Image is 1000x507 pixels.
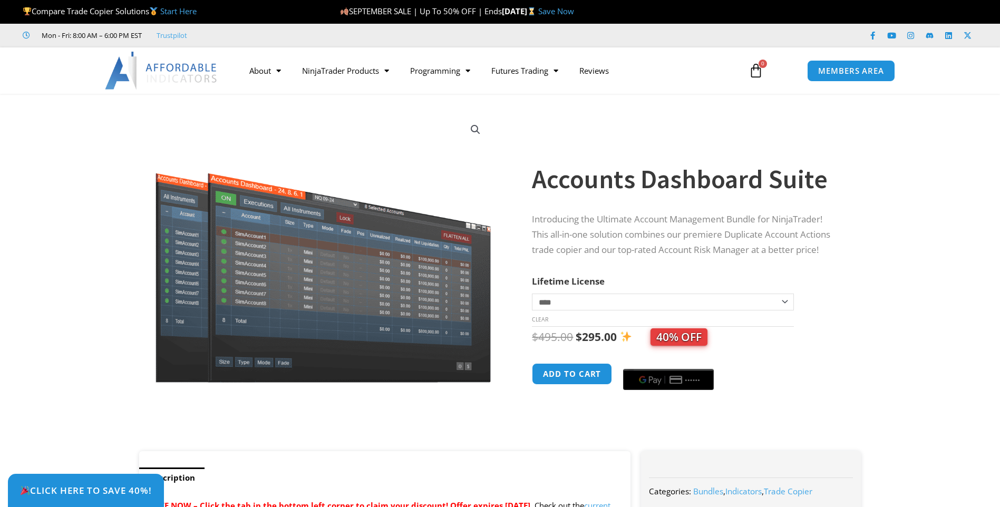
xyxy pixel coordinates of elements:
bdi: 495.00 [532,329,573,344]
span: MEMBERS AREA [818,67,884,75]
a: 🎉Click Here to save 40%! [8,474,164,507]
a: Programming [400,58,481,83]
span: Click Here to save 40%! [20,486,152,495]
a: 0 [733,55,779,86]
label: Lifetime License [532,275,605,287]
a: Start Here [160,6,197,16]
a: Futures Trading [481,58,569,83]
button: Buy with GPay [623,369,714,390]
span: SEPTEMBER SALE | Up To 50% OFF | Ends [340,6,502,16]
a: About [239,58,292,83]
span: 0 [759,60,767,68]
bdi: 295.00 [576,329,617,344]
span: Mon - Fri: 8:00 AM – 6:00 PM EST [39,29,142,42]
img: ✨ [620,331,632,342]
a: Save Now [538,6,574,16]
a: View full-screen image gallery [466,120,485,139]
span: 40% OFF [651,328,707,346]
img: 🍂 [341,7,348,15]
img: 🎉 [21,486,30,495]
iframe: Secure payment input frame [621,362,716,363]
span: Compare Trade Copier Solutions [23,6,197,16]
img: LogoAI | Affordable Indicators – NinjaTrader [105,52,218,90]
a: Reviews [569,58,619,83]
h1: Accounts Dashboard Suite [532,161,840,198]
img: 🥇 [150,7,158,15]
a: MEMBERS AREA [807,60,895,82]
button: Add to cart [532,363,612,385]
img: ⌛ [528,7,536,15]
a: NinjaTrader Products [292,58,400,83]
text: •••••• [686,376,702,384]
span: $ [532,329,538,344]
a: Trustpilot [157,29,187,42]
img: 🏆 [23,7,31,15]
strong: [DATE] [502,6,538,16]
nav: Menu [239,58,736,83]
a: Clear options [532,316,548,323]
p: Introducing the Ultimate Account Management Bundle for NinjaTrader! This all-in-one solution comb... [532,212,840,258]
span: $ [576,329,582,344]
img: Screenshot 2024-08-26 155710eeeee [154,112,493,383]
